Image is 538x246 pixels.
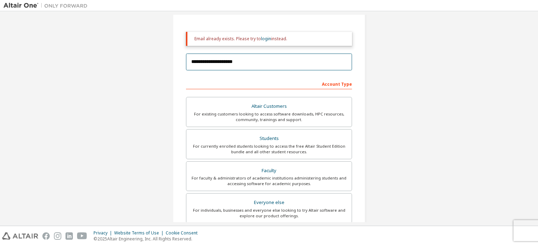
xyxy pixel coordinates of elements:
div: Email already exists. Please try to instead. [194,36,346,42]
div: For individuals, businesses and everyone else looking to try Altair software and explore our prod... [191,208,347,219]
a: login [261,36,271,42]
div: Students [191,134,347,143]
div: Website Terms of Use [114,230,166,236]
img: facebook.svg [42,232,50,240]
img: linkedin.svg [65,232,73,240]
div: Faculty [191,166,347,176]
div: Cookie Consent [166,230,202,236]
div: For existing customers looking to access software downloads, HPC resources, community, trainings ... [191,111,347,122]
img: altair_logo.svg [2,232,38,240]
div: Account Type [186,78,352,89]
div: Everyone else [191,198,347,208]
p: © 2025 Altair Engineering, Inc. All Rights Reserved. [94,236,202,242]
div: For currently enrolled students looking to access the free Altair Student Edition bundle and all ... [191,143,347,155]
img: instagram.svg [54,232,61,240]
img: youtube.svg [77,232,87,240]
div: Altair Customers [191,101,347,111]
img: Altair One [4,2,91,9]
div: For faculty & administrators of academic institutions administering students and accessing softwa... [191,175,347,187]
div: Privacy [94,230,114,236]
